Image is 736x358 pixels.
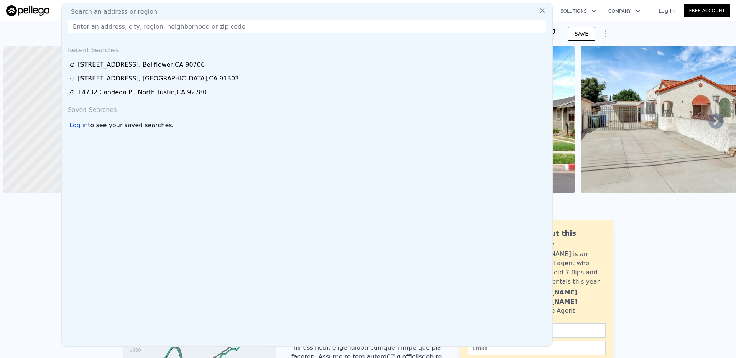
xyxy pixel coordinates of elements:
[88,121,174,130] span: to see your saved searches.
[520,250,606,286] div: [PERSON_NAME] is an active local agent who personally did 7 flips and bought 3 rentals this year.
[69,121,88,130] div: Log in
[65,39,549,58] div: Recent Searches
[684,4,730,17] a: Free Account
[568,27,595,41] button: SAVE
[598,26,613,41] button: Show Options
[520,288,606,306] div: [PERSON_NAME] [PERSON_NAME]
[129,348,141,353] tspan: $380
[6,5,49,16] img: Pellego
[68,20,546,33] input: Enter an address, city, region, neighborhood or zip code
[65,7,157,16] span: Search an address or region
[78,74,239,83] div: [STREET_ADDRESS] , [GEOGRAPHIC_DATA] , CA 91303
[602,4,646,18] button: Company
[78,60,205,69] div: [STREET_ADDRESS] , Bellflower , CA 90706
[649,7,684,15] a: Log In
[69,60,547,69] a: [STREET_ADDRESS], Bellflower,CA 90706
[69,88,547,97] a: 14732 Candeda Pl, North Tustin,CA 92780
[78,88,207,97] div: 14732 Candeda Pl , North Tustin , CA 92780
[520,228,606,250] div: Ask about this property
[468,341,606,355] input: Email
[69,74,547,83] a: [STREET_ADDRESS], [GEOGRAPHIC_DATA],CA 91303
[65,99,549,118] div: Saved Searches
[554,4,602,18] button: Solutions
